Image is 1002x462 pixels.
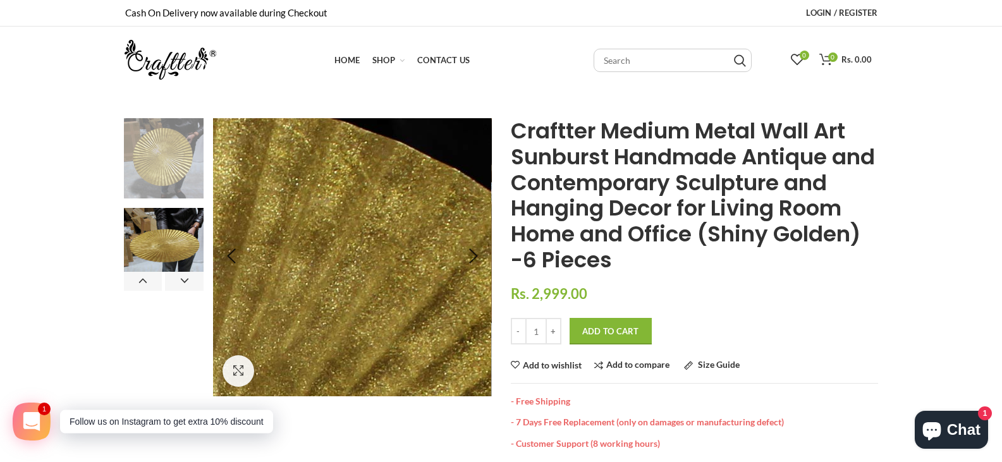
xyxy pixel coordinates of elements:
[417,55,470,65] span: Contact Us
[511,383,878,449] div: - Free Shipping - 7 Days Free Replacement (only on damages or manufacturing defect) - Customer Su...
[570,318,652,344] button: Add to Cart
[841,54,872,64] span: Rs. 0.00
[124,208,204,288] img: CMWA-8-3_0886535d-1c84-452f-89b6-a25645b26a54_150x_crop_center.jpg
[800,51,809,60] span: 0
[911,411,992,452] inbox-online-store-chat: Shopify online store chat
[366,47,411,73] a: Shop
[606,359,669,370] span: Add to compare
[813,47,878,73] a: 0 Rs. 0.00
[785,47,810,73] a: 0
[734,54,746,67] input: Search
[372,55,395,65] span: Shop
[511,285,587,302] span: Rs. 2,999.00
[523,361,582,370] span: Add to wishlist
[411,47,476,73] a: Contact Us
[124,118,204,198] img: CMWA-8-2_6efc1a56-ae9d-4d43-85e4-5058a04a1d22_150x_crop_center.jpg
[334,55,360,65] span: Home
[698,359,740,370] span: Size Guide
[124,272,162,291] button: Previous
[511,318,527,344] input: -
[511,116,875,275] span: Craftter Medium Metal Wall Art Sunburst Handmade Antique and Contemporary Sculpture and Hanging D...
[165,272,204,291] button: Next
[806,8,877,18] span: Login / Register
[511,361,582,370] a: Add to wishlist
[594,49,752,72] input: Search
[594,360,669,370] a: Add to compare
[546,318,561,344] input: +
[39,404,49,414] span: 1
[828,52,838,62] span: 0
[125,40,216,80] img: craftter.com
[684,360,740,370] a: Size Guide
[328,47,366,73] a: Home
